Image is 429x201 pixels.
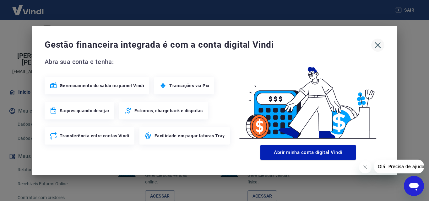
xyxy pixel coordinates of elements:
span: Olá! Precisa de ajuda? [4,4,53,9]
iframe: Botão para abrir a janela de mensagens [404,176,424,196]
img: Good Billing [232,57,384,142]
span: Transações via Pix [169,82,209,89]
button: Abrir minha conta digital Vindi [260,145,356,160]
span: Saques quando desejar [60,108,109,114]
iframe: Fechar mensagem [359,161,372,173]
span: Estornos, chargeback e disputas [134,108,203,114]
span: Abra sua conta e tenha: [45,57,232,67]
span: Gestão financeira integrada é com a conta digital Vindi [45,39,371,51]
span: Transferência entre contas Vindi [60,133,129,139]
span: Facilidade em pagar faturas Tray [155,133,225,139]
span: Gerenciamento do saldo no painel Vindi [60,82,144,89]
iframe: Mensagem da empresa [374,160,424,173]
